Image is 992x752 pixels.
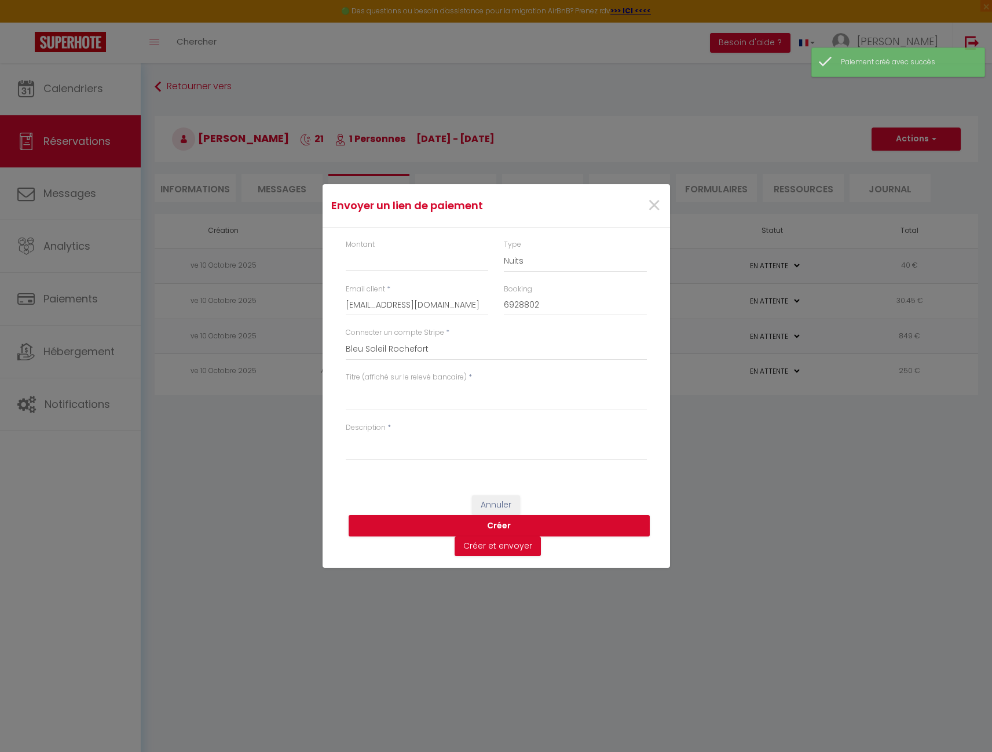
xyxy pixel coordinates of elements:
[647,188,661,223] span: ×
[346,239,375,250] label: Montant
[349,515,650,537] button: Créer
[346,284,385,295] label: Email client
[346,327,444,338] label: Connecter un compte Stripe
[472,495,520,515] button: Annuler
[346,372,467,383] label: Titre (affiché sur le relevé bancaire)
[331,198,546,214] h4: Envoyer un lien de paiement
[504,284,532,295] label: Booking
[841,57,973,68] div: Paiement créé avec succès
[455,536,541,556] button: Créer et envoyer
[504,239,521,250] label: Type
[346,422,386,433] label: Description
[647,194,661,218] button: Close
